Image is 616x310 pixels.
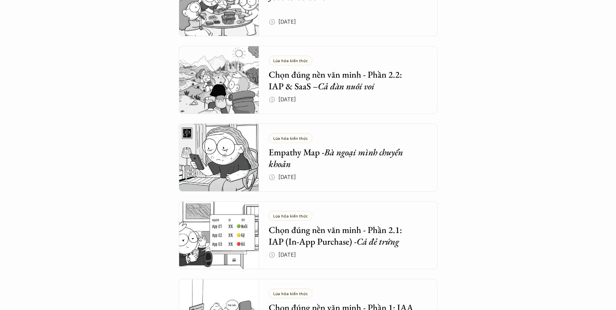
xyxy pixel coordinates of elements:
[269,146,405,170] em: Bà ngoại mình chuyển khoản
[179,46,438,114] a: Lúa hóa kiến thứcChọn đúng nền văn minh - Phần 2.2: IAP & SaaS –Cả đàn nuôi voi🕔 [DATE]
[269,146,418,170] h5: Empathy Map -
[269,224,418,248] h5: Chọn đúng nền văn minh - Phần 2.1: IAP (In-App Purchase) -
[179,124,438,192] a: Lúa hóa kiến thứcEmpathy Map -Bà ngoại mình chuyển khoản🕔 [DATE]
[273,136,308,140] p: Lúa hóa kiến thức
[273,291,308,296] p: Lúa hóa kiến thức
[273,58,308,63] p: Lúa hóa kiến thức
[179,201,438,269] a: Lúa hóa kiến thứcChọn đúng nền văn minh - Phần 2.1: IAP (In-App Purchase) -Cá đẻ trứng🕔 [DATE]
[357,236,399,247] em: Cá đẻ trứng
[269,69,418,92] h5: Chọn đúng nền văn minh - Phần 2.2: IAP & SaaS –
[269,17,296,27] p: 🕔 [DATE]
[269,94,296,104] p: 🕔 [DATE]
[318,80,374,92] em: Cả đàn nuôi voi
[269,250,296,260] p: 🕔 [DATE]
[273,214,308,218] p: Lúa hóa kiến thức
[269,172,296,182] p: 🕔 [DATE]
